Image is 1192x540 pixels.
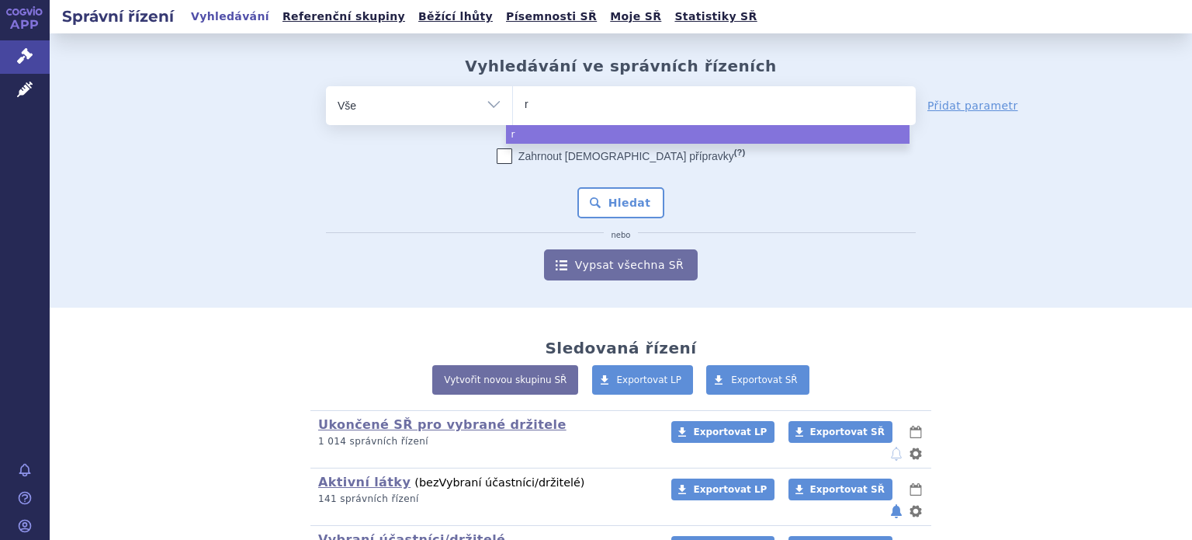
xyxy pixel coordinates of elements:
[501,6,601,27] a: Písemnosti SŘ
[50,5,186,27] h2: Správní řízení
[671,421,774,443] a: Exportovat LP
[617,375,682,385] span: Exportovat LP
[497,148,745,164] label: Zahrnout [DEMOGRAPHIC_DATA] přípravky
[889,444,904,463] button: notifikace
[908,502,923,521] button: nastavení
[318,435,651,448] p: 1 014 správních řízení
[414,476,584,489] span: (bez )
[908,444,923,463] button: nastavení
[278,6,410,27] a: Referenční skupiny
[927,98,1018,113] a: Přidat parametr
[810,427,885,437] span: Exportovat SŘ
[908,480,923,499] button: lhůty
[693,484,767,495] span: Exportovat LP
[693,427,767,437] span: Exportovat LP
[788,479,892,500] a: Exportovat SŘ
[439,476,580,489] span: Vybraní účastníci/držitelé
[414,6,497,27] a: Běžící lhůty
[506,125,909,144] li: r
[604,231,639,240] i: nebo
[788,421,892,443] a: Exportovat SŘ
[670,6,761,27] a: Statistiky SŘ
[318,475,411,489] a: Aktivní látky
[810,484,885,495] span: Exportovat SŘ
[432,365,578,395] a: Vytvořit novou skupinu SŘ
[465,57,777,75] h2: Vyhledávání ve správních řízeních
[605,6,666,27] a: Moje SŘ
[889,502,904,521] button: notifikace
[318,417,567,432] a: Ukončené SŘ pro vybrané držitele
[318,493,651,506] p: 141 správních řízení
[734,148,745,158] abbr: (?)
[544,249,698,280] a: Vypsat všechna SŘ
[592,365,694,395] a: Exportovat LP
[671,479,774,500] a: Exportovat LP
[731,375,798,385] span: Exportovat SŘ
[908,423,923,441] button: lhůty
[545,339,696,357] h2: Sledovaná řízení
[186,6,274,27] a: Vyhledávání
[706,365,809,395] a: Exportovat SŘ
[577,187,665,218] button: Hledat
